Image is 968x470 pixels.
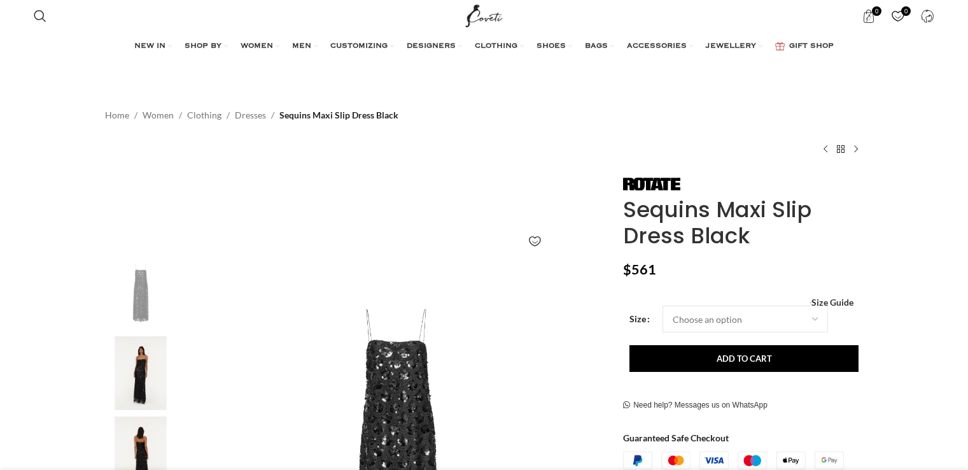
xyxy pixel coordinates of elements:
a: JEWELLERY [706,34,762,59]
div: Main navigation [27,34,941,59]
span: ACCESSORIES [627,41,687,52]
a: 0 [885,3,911,29]
span: SHOES [537,41,566,52]
a: Site logo [463,10,505,20]
a: SHOP BY [185,34,228,59]
button: Add to cart [629,345,859,372]
span: $ [623,261,631,278]
a: Dresses [235,108,266,122]
a: MEN [292,34,318,59]
a: WOMEN [241,34,279,59]
a: Search [27,3,53,29]
span: NEW IN [134,41,165,52]
strong: Guaranteed Safe Checkout [623,432,729,443]
img: guaranteed-safe-checkout-bordered.j [623,452,844,469]
span: CLOTHING [475,41,517,52]
span: BAGS [585,41,608,52]
a: BAGS [585,34,614,59]
img: Rotate Birger Christensen [623,178,680,190]
label: Size [629,312,650,326]
img: Sequins Maxi Slip Dress Black [102,255,179,330]
a: Previous product [818,141,833,157]
span: CUSTOMIZING [330,41,388,52]
bdi: 561 [623,261,656,278]
a: SHOES [537,34,572,59]
a: Next product [848,141,864,157]
span: 0 [872,6,881,16]
span: MEN [292,41,311,52]
span: 0 [901,6,911,16]
span: WOMEN [241,41,273,52]
span: SHOP BY [185,41,221,52]
a: GIFT SHOP [775,34,834,59]
a: CUSTOMIZING [330,34,394,59]
a: NEW IN [134,34,172,59]
h1: Sequins Maxi Slip Dress Black [623,197,863,249]
a: 0 [856,3,882,29]
span: JEWELLERY [706,41,756,52]
span: DESIGNERS [407,41,456,52]
a: CLOTHING [475,34,524,59]
div: My Wishlist [885,3,911,29]
span: GIFT SHOP [789,41,834,52]
a: Need help? Messages us on WhatsApp [623,401,768,411]
a: ACCESSORIES [627,34,693,59]
span: Sequins Maxi Slip Dress Black [279,108,398,122]
img: GiftBag [775,42,785,50]
a: DESIGNERS [407,34,462,59]
a: Clothing [187,108,221,122]
a: Home [105,108,129,122]
a: Women [143,108,174,122]
nav: Breadcrumb [105,108,398,122]
img: Rotate Birger Christensen dress [102,336,179,411]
